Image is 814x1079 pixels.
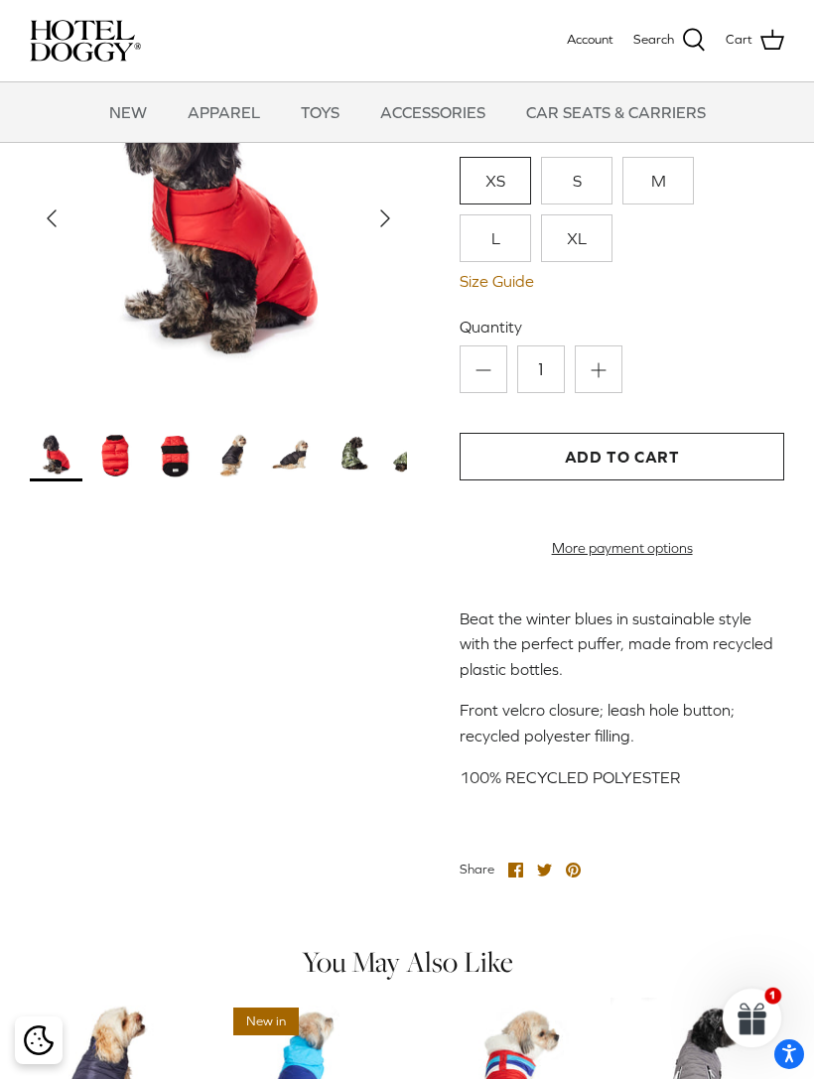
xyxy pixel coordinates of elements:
[30,947,784,978] h4: You May Also Like
[541,157,612,204] a: S
[460,316,784,337] label: Quantity
[460,272,784,291] a: Size Guide
[21,1023,56,1058] button: Cookie policy
[508,82,724,142] a: CAR SEATS & CARRIERS
[460,433,784,480] button: Add to Cart
[460,862,494,877] span: Share
[622,157,694,204] a: M
[15,1016,63,1064] div: Cookie policy
[460,701,735,744] span: Front velcro closure; leash hole button; recycled polyester filling.
[460,540,784,557] a: More payment options
[40,1008,110,1036] span: 20% off
[170,82,278,142] a: APPAREL
[567,32,613,47] span: Account
[30,197,73,240] button: Previous
[460,609,773,678] span: Beat the winter blues in sustainable style with the perfect puffer, made from recycled plastic bo...
[460,157,531,204] a: XS
[541,214,612,262] a: XL
[362,82,503,142] a: ACCESSORIES
[24,1025,54,1055] img: Cookie policy
[427,1008,497,1036] span: 20% off
[726,28,784,54] a: Cart
[633,28,706,54] a: Search
[460,214,531,262] a: L
[91,82,165,142] a: NEW
[233,1008,299,1036] span: New in
[363,197,407,240] button: Next
[517,345,565,393] input: Quantity
[633,30,674,51] span: Search
[30,20,141,62] img: hoteldoggycom
[620,1008,691,1036] span: 20% off
[460,768,681,786] span: 100% RECYCLED POLYESTER
[567,30,613,51] a: Account
[726,30,752,51] span: Cart
[283,82,357,142] a: TOYS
